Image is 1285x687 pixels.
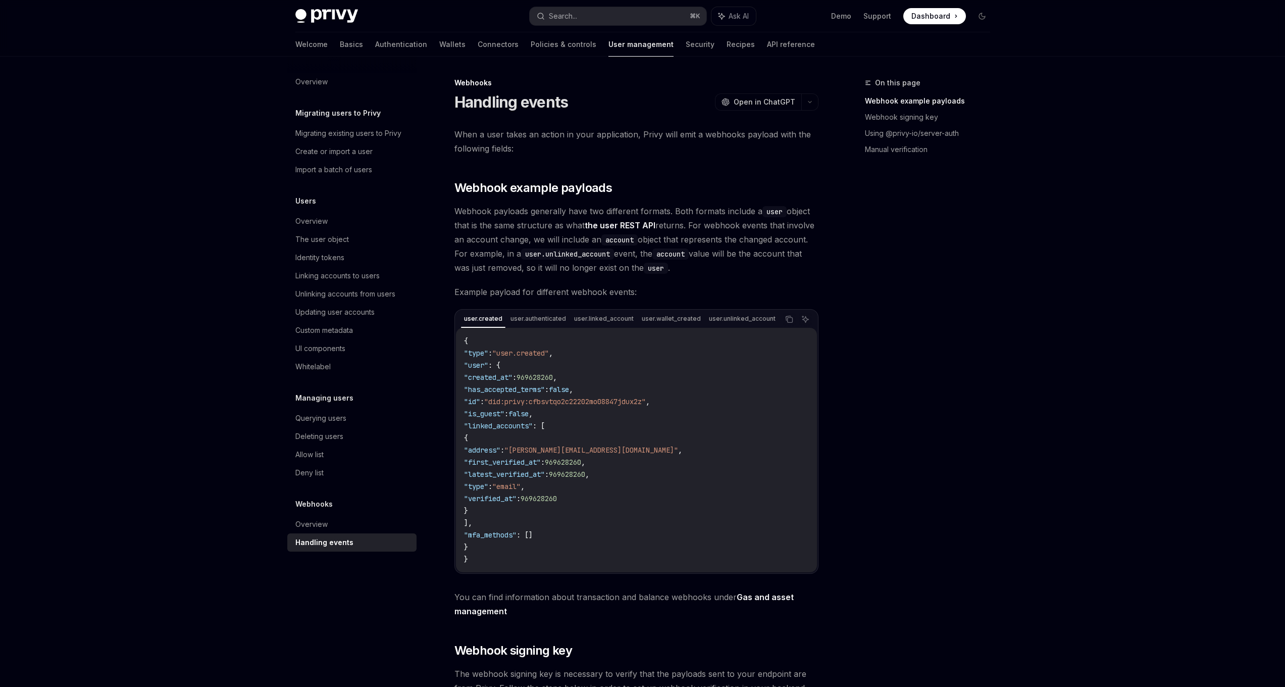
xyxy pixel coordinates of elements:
[464,385,545,394] span: "has_accepted_terms"
[454,127,818,156] span: When a user takes an action in your application, Privy will emit a webhooks payload with the foll...
[287,464,417,482] a: Deny list
[488,361,500,370] span: : {
[504,446,678,455] span: "[PERSON_NAME][EMAIL_ADDRESS][DOMAIN_NAME]"
[295,498,333,510] h5: Webhooks
[464,482,488,491] span: "type"
[295,76,328,88] div: Overview
[454,93,569,111] h1: Handling events
[295,107,381,119] h5: Migrating users to Privy
[488,482,492,491] span: :
[639,313,704,325] div: user.wallet_created
[464,349,488,358] span: "type"
[480,397,484,406] span: :
[478,32,519,57] a: Connectors
[461,313,505,325] div: user.created
[521,482,525,491] span: ,
[295,536,353,549] div: Handling events
[295,32,328,57] a: Welcome
[295,288,395,300] div: Unlinking accounts from users
[686,32,714,57] a: Security
[492,349,549,358] span: "user.created"
[549,349,553,358] span: ,
[464,409,504,418] span: "is_guest"
[500,446,504,455] span: :
[287,533,417,552] a: Handling events
[521,249,614,260] code: user.unlinked_account
[545,385,549,394] span: :
[727,32,755,57] a: Recipes
[715,93,801,111] button: Open in ChatGPT
[295,467,324,479] div: Deny list
[484,397,646,406] span: "did:privy:cfbsvtqo2c22202mo08847jdux2z"
[507,313,569,325] div: user.authenticated
[287,124,417,142] a: Migrating existing users to Privy
[706,313,779,325] div: user.unlinked_account
[646,397,650,406] span: ,
[295,233,349,246] div: The user object
[799,313,812,326] button: Ask AI
[295,412,346,424] div: Querying users
[295,270,380,282] div: Linking accounts to users
[464,336,468,346] span: {
[295,127,401,139] div: Migrating existing users to Privy
[287,73,417,91] a: Overview
[287,321,417,339] a: Custom metadata
[295,342,345,355] div: UI components
[521,494,557,503] span: 969628260
[762,206,787,217] code: user
[875,77,920,89] span: On this page
[734,97,795,107] span: Open in ChatGPT
[295,324,353,336] div: Custom metadata
[464,530,517,539] span: "mfa_methods"
[531,32,596,57] a: Policies & controls
[464,470,545,479] span: "latest_verified_at"
[504,409,508,418] span: :
[512,373,517,382] span: :
[652,249,689,260] code: account
[517,530,533,539] span: : []
[295,430,343,443] div: Deleting users
[295,449,324,461] div: Allow list
[295,392,353,404] h5: Managing users
[530,7,706,25] button: Search...⌘K
[585,470,589,479] span: ,
[911,11,950,21] span: Dashboard
[464,518,472,527] span: ],
[545,458,581,467] span: 969628260
[454,204,818,275] span: Webhook payloads generally have two different formats. Both formats include a object that is the ...
[295,518,328,530] div: Overview
[295,252,344,264] div: Identity tokens
[549,470,585,479] span: 969628260
[464,397,480,406] span: "id"
[287,249,417,267] a: Identity tokens
[287,446,417,464] a: Allow list
[549,10,577,22] div: Search...
[865,125,998,141] a: Using @privy-io/server-auth
[678,446,682,455] span: ,
[863,11,891,21] a: Support
[287,515,417,533] a: Overview
[287,358,417,376] a: Whitelabel
[287,285,417,303] a: Unlinking accounts from users
[831,11,851,21] a: Demo
[464,361,488,370] span: "user"
[454,78,818,88] div: Webhooks
[517,373,553,382] span: 969628260
[585,220,655,231] a: the user REST API
[601,234,638,246] code: account
[375,32,427,57] a: Authentication
[729,11,749,21] span: Ask AI
[865,109,998,125] a: Webhook signing key
[439,32,466,57] a: Wallets
[545,470,549,479] span: :
[295,306,375,318] div: Updating user accounts
[553,373,557,382] span: ,
[287,409,417,427] a: Querying users
[287,161,417,179] a: Import a batch of users
[533,421,545,430] span: : [
[492,482,521,491] span: "email"
[690,12,700,20] span: ⌘ K
[767,32,815,57] a: API reference
[464,458,541,467] span: "first_verified_at"
[608,32,674,57] a: User management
